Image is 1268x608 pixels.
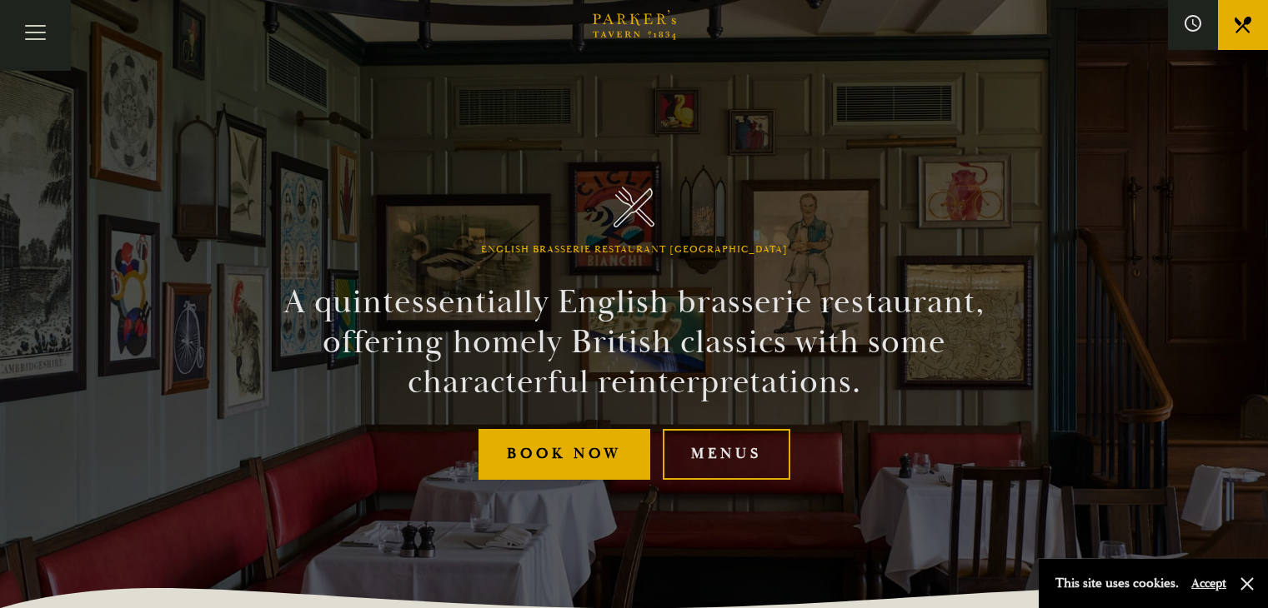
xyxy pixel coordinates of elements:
img: Parker's Tavern Brasserie Cambridge [614,187,654,227]
a: Book Now [479,429,650,480]
a: Menus [663,429,790,480]
p: This site uses cookies. [1055,571,1179,596]
button: Accept [1191,576,1226,591]
button: Close and accept [1239,576,1255,592]
h1: English Brasserie Restaurant [GEOGRAPHIC_DATA] [481,244,788,256]
h2: A quintessentially English brasserie restaurant, offering homely British classics with some chara... [254,282,1015,402]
